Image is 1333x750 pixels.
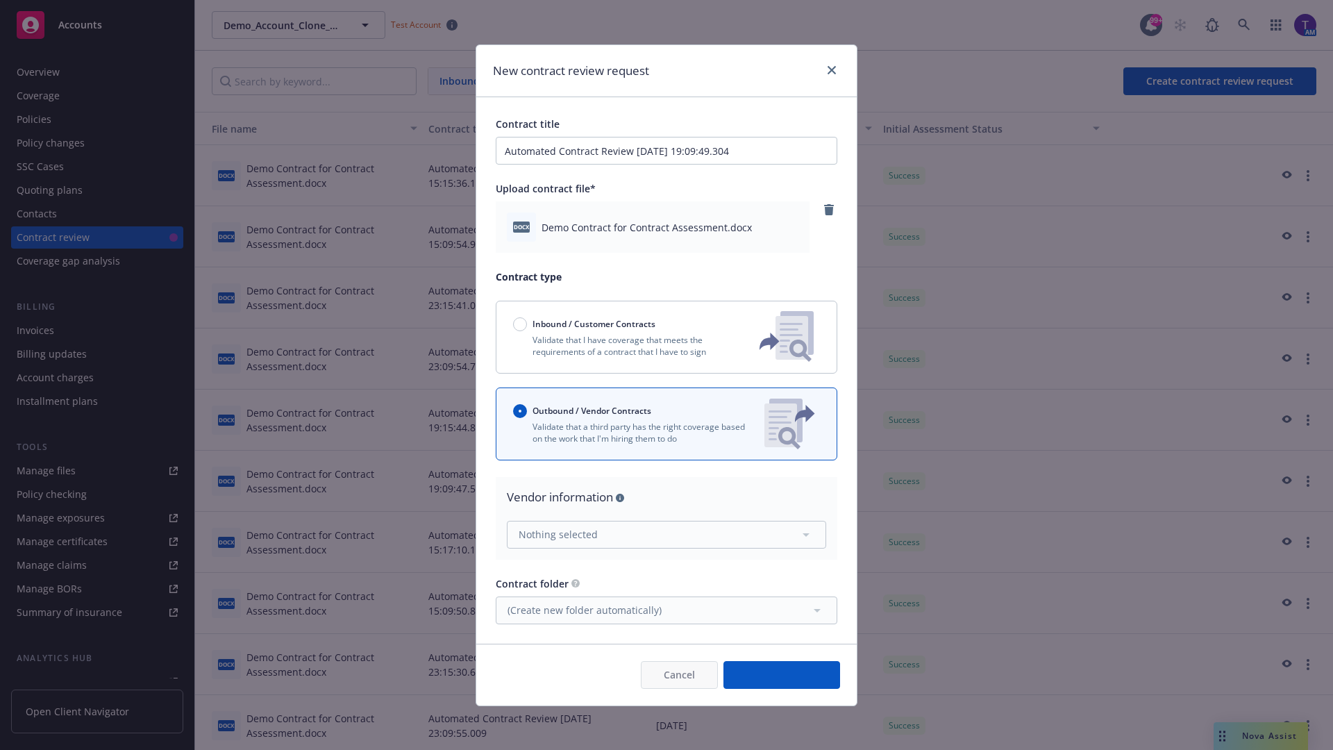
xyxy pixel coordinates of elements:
button: Outbound / Vendor ContractsValidate that a third party has the right coverage based on the work t... [496,387,837,460]
button: Cancel [641,661,718,689]
span: (Create new folder automatically) [508,603,662,617]
p: Contract type [496,269,837,284]
span: Outbound / Vendor Contracts [533,405,651,417]
button: Create request [723,661,840,689]
span: Contract folder [496,577,569,590]
input: Outbound / Vendor Contracts [513,404,527,418]
span: Cancel [664,668,695,681]
input: Inbound / Customer Contracts [513,317,527,331]
span: Inbound / Customer Contracts [533,318,655,330]
span: Upload contract file* [496,182,596,195]
button: Nothing selected [507,521,826,549]
span: Nothing selected [519,527,598,542]
input: Enter a title for this contract [496,137,837,165]
h1: New contract review request [493,62,649,80]
span: docx [513,222,530,232]
p: Validate that I have coverage that meets the requirements of a contract that I have to sign [513,334,737,358]
a: remove [821,201,837,218]
button: (Create new folder automatically) [496,597,837,624]
span: Contract title [496,117,560,131]
span: Create request [746,668,817,681]
span: Demo Contract for Contract Assessment.docx [542,220,752,235]
a: close [823,62,840,78]
p: Validate that a third party has the right coverage based on the work that I'm hiring them to do [513,421,753,444]
div: Vendor information [507,488,826,506]
button: Inbound / Customer ContractsValidate that I have coverage that meets the requirements of a contra... [496,301,837,374]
